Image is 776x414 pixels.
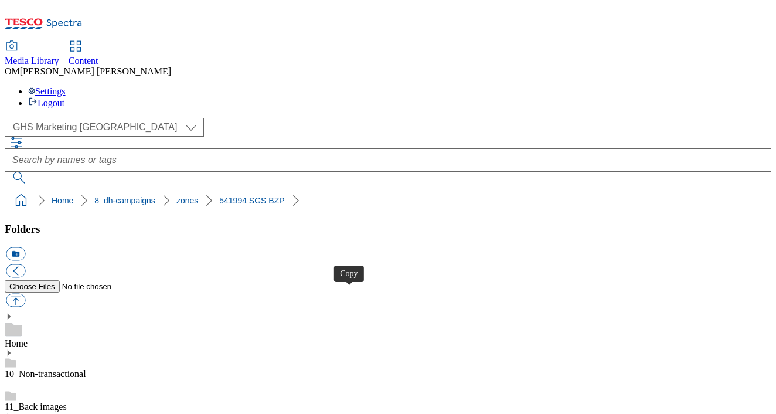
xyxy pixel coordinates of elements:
span: [PERSON_NAME] [PERSON_NAME] [20,66,171,76]
a: Home [52,196,73,205]
a: Home [5,338,28,348]
a: Media Library [5,42,59,66]
a: 10_Non-transactional [5,369,86,379]
a: Logout [28,98,64,108]
a: Settings [28,86,66,96]
nav: breadcrumb [5,189,771,212]
a: 8_dh-campaigns [94,196,155,205]
span: Content [69,56,98,66]
a: Content [69,42,98,66]
a: zones [176,196,198,205]
h3: Folders [5,223,771,236]
a: 11_Back images [5,402,67,412]
input: Search by names or tags [5,148,771,172]
span: OM [5,66,20,76]
a: 541994 SGS BZP [219,196,284,205]
span: Media Library [5,56,59,66]
a: home [12,191,30,210]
